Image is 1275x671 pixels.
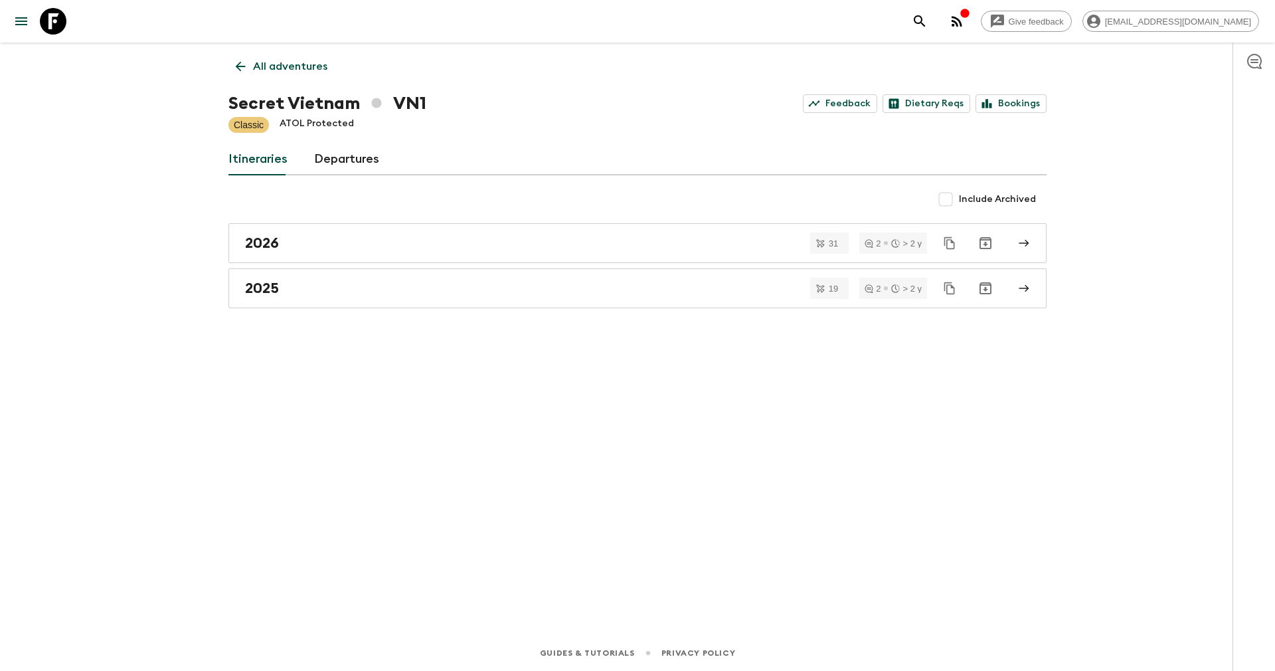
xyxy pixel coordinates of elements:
[228,53,335,80] a: All adventures
[865,239,881,248] div: 2
[228,223,1047,263] a: 2026
[1082,11,1259,32] div: [EMAIL_ADDRESS][DOMAIN_NAME]
[891,284,922,293] div: > 2 y
[234,118,264,132] p: Classic
[865,284,881,293] div: 2
[245,235,279,252] h2: 2026
[8,8,35,35] button: menu
[228,144,288,175] a: Itineraries
[821,284,846,293] span: 19
[972,275,999,302] button: Archive
[883,94,970,113] a: Dietary Reqs
[661,646,735,660] a: Privacy Policy
[803,94,877,113] a: Feedback
[959,193,1036,206] span: Include Archived
[540,646,635,660] a: Guides & Tutorials
[938,231,962,255] button: Duplicate
[253,58,327,74] p: All adventures
[891,239,922,248] div: > 2 y
[314,144,379,175] a: Departures
[245,280,279,297] h2: 2025
[1098,17,1258,27] span: [EMAIL_ADDRESS][DOMAIN_NAME]
[1001,17,1071,27] span: Give feedback
[981,11,1072,32] a: Give feedback
[972,230,999,256] button: Archive
[228,90,426,117] h1: Secret Vietnam VN1
[821,239,846,248] span: 31
[280,117,354,133] p: ATOL Protected
[906,8,933,35] button: search adventures
[976,94,1047,113] a: Bookings
[938,276,962,300] button: Duplicate
[228,268,1047,308] a: 2025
